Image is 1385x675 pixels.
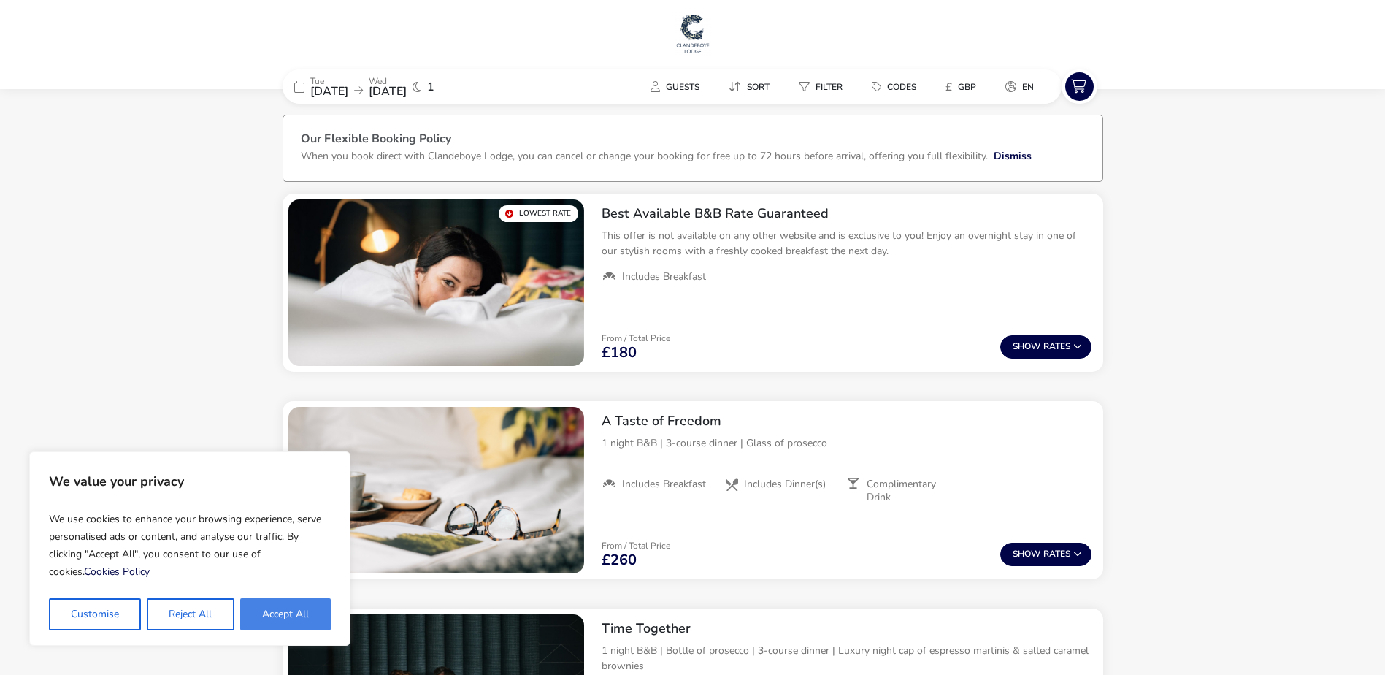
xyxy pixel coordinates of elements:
[958,81,976,93] span: GBP
[675,12,711,56] img: Main Website
[860,76,934,97] naf-pibe-menu-bar-item: Codes
[602,643,1091,674] p: 1 night B&B | Bottle of prosecco | 3-course dinner | Luxury night cap of espresso martinis & salt...
[787,76,854,97] button: Filter
[310,83,348,99] span: [DATE]
[49,598,141,630] button: Customise
[49,467,331,496] p: We value your privacy
[1013,342,1043,351] span: Show
[301,149,988,163] p: When you book direct with Clandeboye Lodge, you can cancel or change your booking for free up to ...
[301,133,1085,148] h3: Our Flexible Booking Policy
[622,270,706,283] span: Includes Breakfast
[602,334,670,343] p: From / Total Price
[934,76,994,97] naf-pibe-menu-bar-item: £GBP
[1000,335,1091,359] button: ShowRates
[499,205,578,222] div: Lowest Rate
[867,478,957,504] span: Complimentary Drink
[288,407,584,573] swiper-slide: 1 / 1
[288,199,584,366] swiper-slide: 1 / 1
[945,80,952,94] i: £
[934,76,988,97] button: £GBP
[602,346,637,360] span: £180
[787,76,860,97] naf-pibe-menu-bar-item: Filter
[1000,543,1091,566] button: ShowRates
[240,598,331,630] button: Accept All
[84,565,150,579] a: Cookies Policy
[310,77,348,85] p: Tue
[29,451,350,646] div: We value your privacy
[1022,81,1034,93] span: en
[860,76,928,97] button: Codes
[49,505,331,587] p: We use cookies to enhance your browsing experience, serve personalised ads or content, and analys...
[717,76,781,97] button: Sort
[994,76,1051,97] naf-pibe-menu-bar-item: en
[666,81,699,93] span: Guests
[622,478,706,491] span: Includes Breakfast
[639,76,717,97] naf-pibe-menu-bar-item: Guests
[602,541,670,550] p: From / Total Price
[887,81,916,93] span: Codes
[602,435,1091,451] p: 1 night B&B | 3-course dinner | Glass of prosecco
[816,81,843,93] span: Filter
[747,81,770,93] span: Sort
[994,148,1032,164] button: Dismiss
[717,76,787,97] naf-pibe-menu-bar-item: Sort
[602,620,1091,637] h2: Time Together
[147,598,234,630] button: Reject All
[602,553,637,568] span: £260
[369,77,407,85] p: Wed
[1013,549,1043,559] span: Show
[602,413,1091,430] h2: A Taste of Freedom
[994,76,1046,97] button: en
[602,205,1091,222] h2: Best Available B&B Rate Guaranteed
[283,69,502,104] div: Tue[DATE]Wed[DATE]1
[602,228,1091,259] p: This offer is not available on any other website and is exclusive to you! Enjoy an overnight stay...
[590,401,1103,516] div: A Taste of Freedom1 night B&B | 3-course dinner | Glass of proseccoIncludes BreakfastIncludes Din...
[639,76,711,97] button: Guests
[369,83,407,99] span: [DATE]
[427,81,434,93] span: 1
[590,194,1103,296] div: Best Available B&B Rate GuaranteedThis offer is not available on any other website and is exclusi...
[744,478,826,491] span: Includes Dinner(s)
